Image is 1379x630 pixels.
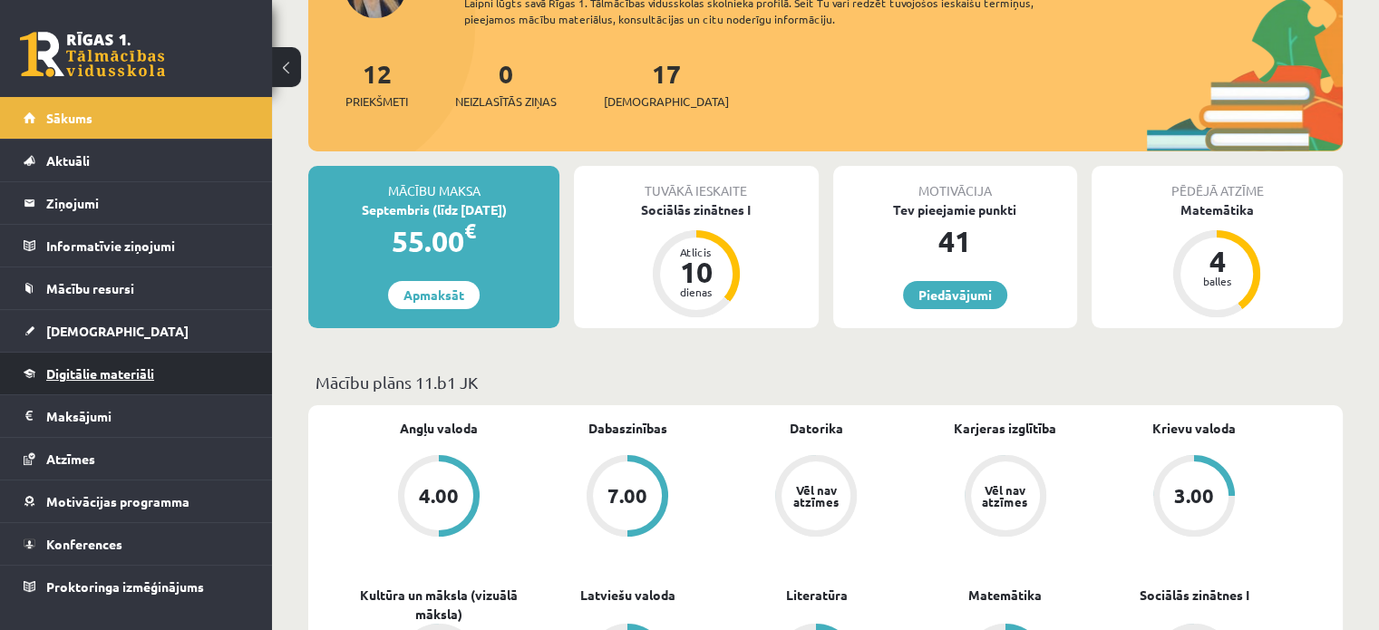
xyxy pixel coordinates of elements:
a: Piedāvājumi [903,281,1007,309]
p: Mācību plāns 11.b1 JK [316,370,1335,394]
a: Sākums [24,97,249,139]
div: 7.00 [607,486,647,506]
a: Mācību resursi [24,267,249,309]
span: Mācību resursi [46,280,134,296]
div: Mācību maksa [308,166,559,200]
span: € [464,218,476,244]
a: Krievu valoda [1152,419,1236,438]
a: Digitālie materiāli [24,353,249,394]
a: Kultūra un māksla (vizuālā māksla) [345,586,533,624]
a: Konferences [24,523,249,565]
div: Atlicis [669,247,723,257]
a: Atzīmes [24,438,249,480]
a: Proktoringa izmēģinājums [24,566,249,607]
span: Konferences [46,536,122,552]
a: 3.00 [1100,455,1288,540]
div: Tev pieejamie punkti [833,200,1077,219]
a: Angļu valoda [400,419,478,438]
a: 17[DEMOGRAPHIC_DATA] [604,57,729,111]
span: Atzīmes [46,451,95,467]
a: [DEMOGRAPHIC_DATA] [24,310,249,352]
a: Motivācijas programma [24,480,249,522]
a: Vēl nav atzīmes [911,455,1100,540]
a: Aktuāli [24,140,249,181]
a: Matemātika 4 balles [1092,200,1343,320]
a: Informatīvie ziņojumi [24,225,249,267]
a: Literatūra [785,586,847,605]
div: Vēl nav atzīmes [791,484,841,508]
div: Tuvākā ieskaite [574,166,818,200]
span: Priekšmeti [345,92,408,111]
a: 4.00 [345,455,533,540]
a: Dabaszinības [588,419,667,438]
span: Sākums [46,110,92,126]
a: Matemātika [968,586,1042,605]
a: Ziņojumi [24,182,249,224]
div: 55.00 [308,219,559,263]
a: Rīgas 1. Tālmācības vidusskola [20,32,165,77]
legend: Maksājumi [46,395,249,437]
span: Neizlasītās ziņas [455,92,557,111]
a: Karjeras izglītība [954,419,1056,438]
div: Vēl nav atzīmes [980,484,1031,508]
div: Pēdējā atzīme [1092,166,1343,200]
div: Sociālās zinātnes I [574,200,818,219]
div: Septembris (līdz [DATE]) [308,200,559,219]
a: 12Priekšmeti [345,57,408,111]
legend: Ziņojumi [46,182,249,224]
div: balles [1190,276,1244,286]
div: 41 [833,219,1077,263]
a: Apmaksāt [388,281,480,309]
div: 4 [1190,247,1244,276]
span: Aktuāli [46,152,90,169]
span: [DEMOGRAPHIC_DATA] [604,92,729,111]
a: Datorika [790,419,843,438]
span: Proktoringa izmēģinājums [46,578,204,595]
a: Sociālās zinātnes I [1139,586,1248,605]
div: 4.00 [419,486,459,506]
a: Maksājumi [24,395,249,437]
div: Matemātika [1092,200,1343,219]
legend: Informatīvie ziņojumi [46,225,249,267]
div: 3.00 [1174,486,1214,506]
span: Motivācijas programma [46,493,189,509]
a: Latviešu valoda [580,586,675,605]
a: Vēl nav atzīmes [722,455,910,540]
div: dienas [669,286,723,297]
span: [DEMOGRAPHIC_DATA] [46,323,189,339]
div: Motivācija [833,166,1077,200]
a: 0Neizlasītās ziņas [455,57,557,111]
a: Sociālās zinātnes I Atlicis 10 dienas [574,200,818,320]
a: 7.00 [533,455,722,540]
span: Digitālie materiāli [46,365,154,382]
div: 10 [669,257,723,286]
